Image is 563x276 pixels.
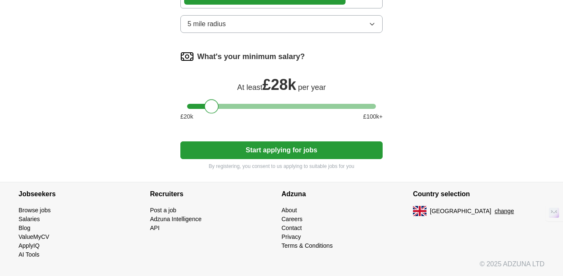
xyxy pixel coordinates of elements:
a: Adzuna Intelligence [150,216,201,222]
a: AI Tools [19,251,40,258]
span: [GEOGRAPHIC_DATA] [430,207,491,216]
button: Start applying for jobs [180,141,383,159]
img: UK flag [413,206,426,216]
a: Contact [281,225,302,231]
a: Post a job [150,207,176,214]
span: At least [237,83,263,92]
span: £ 100 k+ [363,112,383,121]
h4: Country selection [413,182,544,206]
a: About [281,207,297,214]
div: © 2025 ADZUNA LTD [12,259,551,276]
a: Salaries [19,216,40,222]
span: 5 mile radius [188,19,226,29]
span: £ 28k [263,76,296,93]
button: change [495,207,514,216]
span: £ 20 k [180,112,193,121]
a: ApplyIQ [19,242,40,249]
a: Browse jobs [19,207,51,214]
p: By registering, you consent to us applying to suitable jobs for you [180,162,383,170]
a: API [150,225,160,231]
img: salary.png [180,50,194,63]
a: Careers [281,216,303,222]
label: What's your minimum salary? [197,51,305,62]
a: ValueMyCV [19,233,49,240]
a: Blog [19,225,30,231]
a: Privacy [281,233,301,240]
a: Terms & Conditions [281,242,332,249]
button: 5 mile radius [180,15,383,33]
span: per year [298,83,326,92]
